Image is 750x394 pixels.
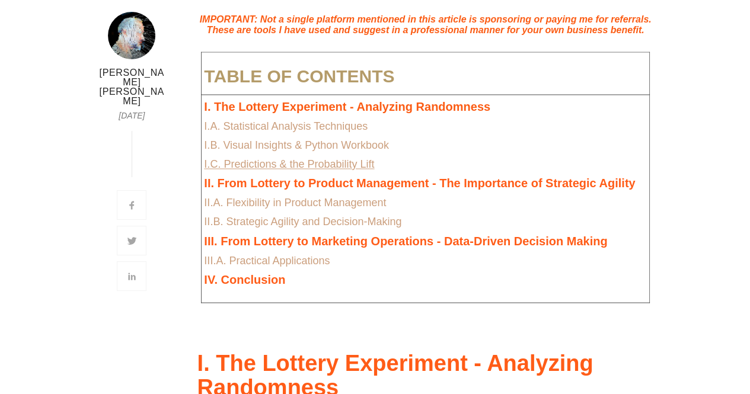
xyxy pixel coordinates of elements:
a: II.A. Flexibility in Product Management [204,197,386,209]
a: I.C. Predictions & the Probability Lift [204,158,374,170]
a: II.B. Strategic Agility and Decision-Making [204,216,401,228]
a: I. The Lottery Experiment - Analyzing Randomness [204,101,490,113]
iframe: Chat Widget [691,337,750,394]
a: IV. Conclusion [204,274,285,286]
a: [PERSON_NAME] [PERSON_NAME] [96,68,167,106]
span: I. The Lottery Experiment - Analyzing Randomness [204,100,490,113]
a: III. From Lottery to Marketing Operations - Data-Driven Decision Making [204,235,607,247]
a: I.B. Visual Insights & Python Workbook [204,139,389,151]
a: I.A. Statistical Analysis Techniques [204,120,368,132]
a: II. From Lottery to Product Management - The Importance of Strategic Agility [204,177,635,190]
a: III.A. Practical Applications [204,254,330,266]
span: III. From Lottery to Marketing Operations - Data-Driven Decision Making [204,234,607,247]
strong: TABLE OF CONTENTS [204,66,394,86]
img: author [108,12,155,59]
time: [DATE] [119,110,145,122]
span: IV. Conclusion [204,273,285,286]
span: IMPORTANT: Not a single platform mentioned in this article is sponsoring or paying me for referra... [200,14,652,35]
